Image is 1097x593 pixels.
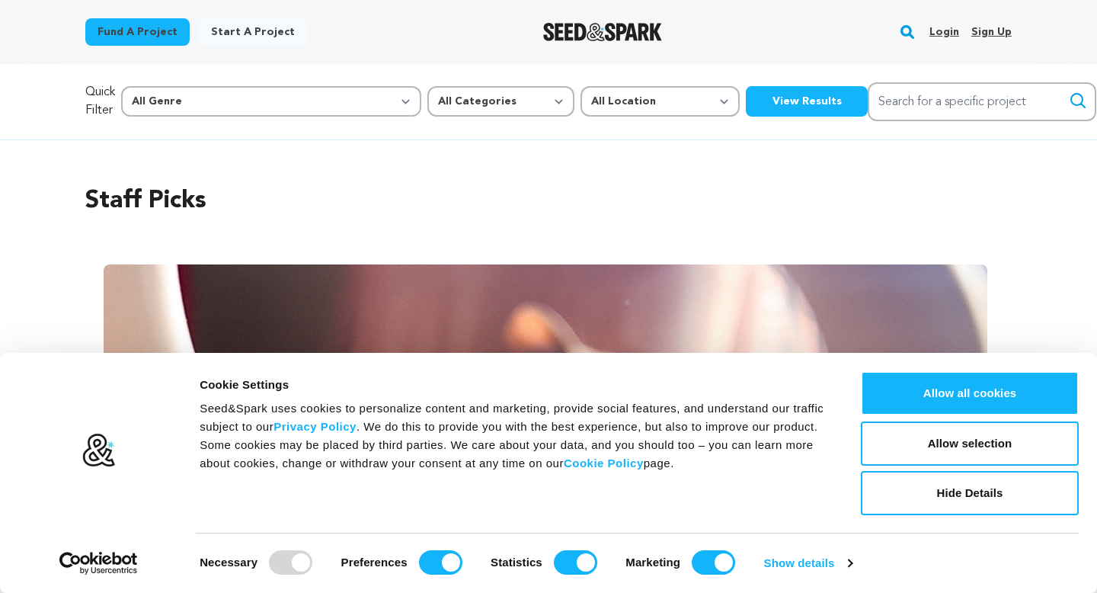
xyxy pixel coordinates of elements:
[82,433,116,468] img: logo
[564,457,644,470] a: Cookie Policy
[200,556,257,569] strong: Necessary
[273,420,357,433] a: Privacy Policy
[491,556,542,569] strong: Statistics
[543,23,663,41] img: Seed&Spark Logo Dark Mode
[85,183,1012,220] h2: Staff Picks
[341,556,408,569] strong: Preferences
[868,82,1096,121] input: Search for a specific project
[764,552,852,575] a: Show details
[543,23,663,41] a: Seed&Spark Homepage
[200,376,827,394] div: Cookie Settings
[746,86,868,117] button: View Results
[861,371,1079,415] button: Allow all cookies
[199,544,200,545] legend: Consent Selection
[971,20,1012,44] a: Sign up
[85,83,115,120] p: Quick Filter
[625,556,680,569] strong: Marketing
[200,399,827,473] div: Seed&Spark uses cookies to personalize content and marketing, provide social features, and unders...
[861,471,1079,515] button: Hide Details
[32,552,165,575] a: Usercentrics Cookiebot - opens in a new window
[861,422,1079,466] button: Allow selection
[199,18,307,46] a: Start a project
[929,20,959,44] a: Login
[85,18,190,46] a: Fund a project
